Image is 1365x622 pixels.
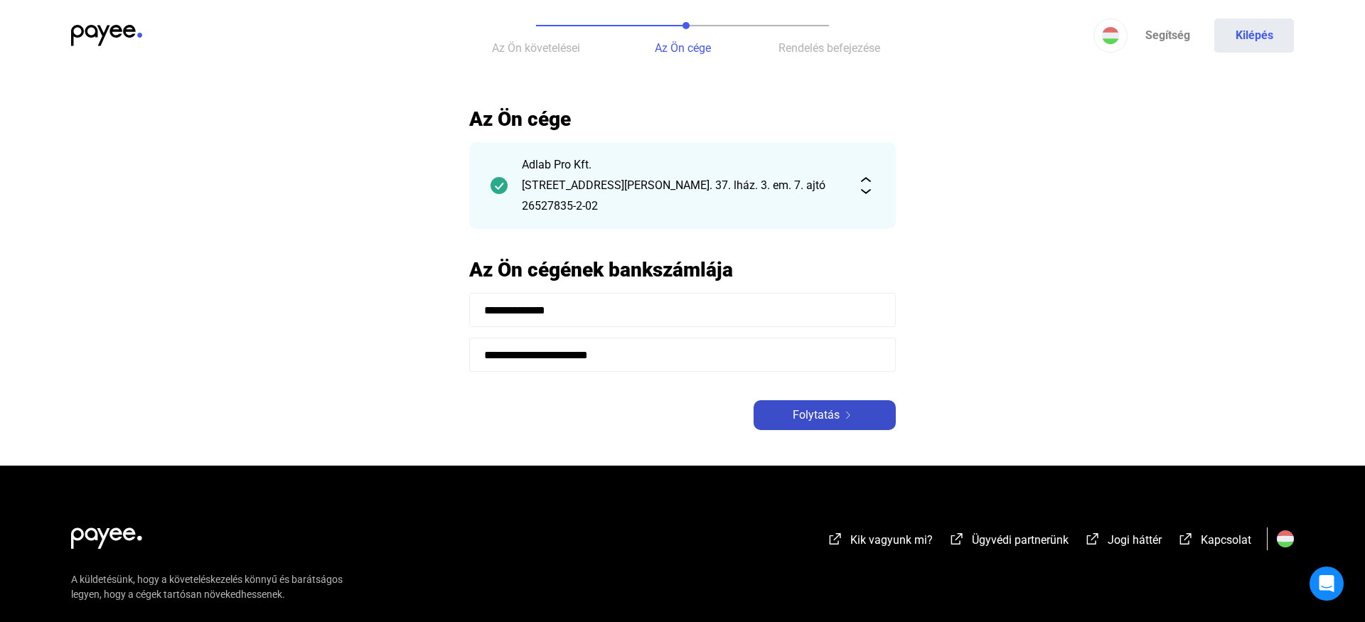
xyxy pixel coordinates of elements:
span: Jogi háttér [1108,533,1162,547]
span: Kapcsolat [1201,533,1251,547]
span: Folytatás [793,407,840,424]
img: checkmark-darker-green-circle [491,177,508,194]
a: Segítség [1128,18,1207,53]
img: white-payee-white-dot.svg [71,520,142,549]
img: external-link-white [827,532,844,546]
a: external-link-whiteJogi háttér [1084,535,1162,549]
button: Folytatásarrow-right-white [754,400,896,430]
h2: Az Ön cége [469,107,896,132]
img: external-link-white [948,532,965,546]
img: HU [1102,27,1119,44]
img: expand [857,177,874,194]
div: Open Intercom Messenger [1310,567,1344,601]
span: Kik vagyunk mi? [850,533,933,547]
button: HU [1093,18,1128,53]
span: Az Ön cége [655,41,711,55]
span: Az Ön követelései [492,41,580,55]
a: external-link-whiteKapcsolat [1177,535,1251,549]
a: external-link-whiteKik vagyunk mi? [827,535,933,549]
span: Ügyvédi partnerünk [972,533,1069,547]
img: HU.svg [1277,530,1294,547]
img: external-link-white [1177,532,1194,546]
span: Rendelés befejezése [778,41,880,55]
div: [STREET_ADDRESS][PERSON_NAME]. 37. lház. 3. em. 7. ajtó [522,177,843,194]
h2: Az Ön cégének bankszámlája [469,257,896,282]
img: external-link-white [1084,532,1101,546]
div: Adlab Pro Kft. [522,156,843,173]
img: payee-logo [71,25,142,46]
img: arrow-right-white [840,412,857,419]
div: 26527835-2-02 [522,198,843,215]
button: Kilépés [1214,18,1294,53]
a: external-link-whiteÜgyvédi partnerünk [948,535,1069,549]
